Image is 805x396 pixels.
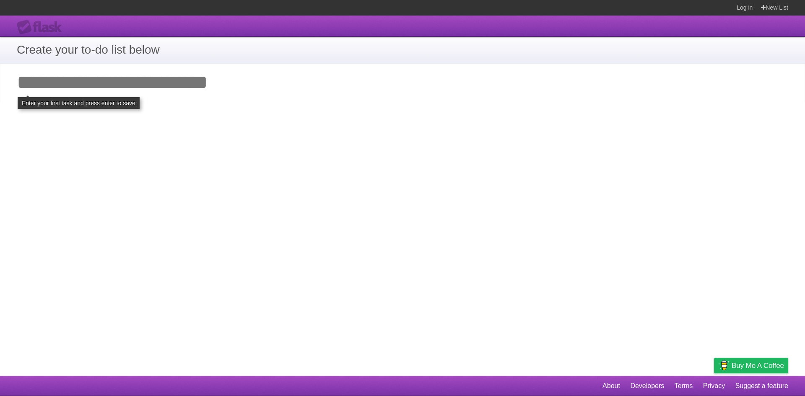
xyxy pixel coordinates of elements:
[17,41,788,59] h1: Create your to-do list below
[714,358,788,373] a: Buy me a coffee
[735,378,788,394] a: Suggest a feature
[17,20,67,35] div: Flask
[675,378,693,394] a: Terms
[703,378,725,394] a: Privacy
[630,378,664,394] a: Developers
[732,358,784,373] span: Buy me a coffee
[718,358,730,373] img: Buy me a coffee
[602,378,620,394] a: About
